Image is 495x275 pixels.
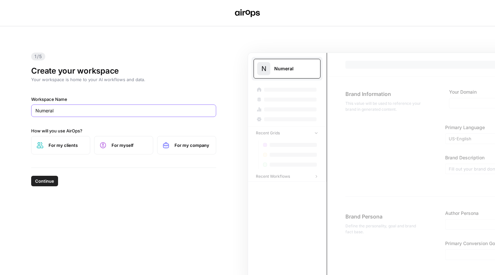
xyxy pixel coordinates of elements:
button: Continue [31,176,58,186]
span: For myself [112,142,148,149]
h1: Create your workspace [31,66,216,76]
span: 1/5 [31,53,45,60]
span: For my clients [49,142,85,149]
label: How will you use AirOps? [31,127,216,134]
label: Workspace Name [31,96,216,103]
span: N [261,64,266,73]
span: Continue [35,178,54,184]
input: SpaceOps [35,107,212,114]
span: For my company [175,142,211,149]
p: Your workspace is home to your AI workflows and data. [31,76,216,83]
